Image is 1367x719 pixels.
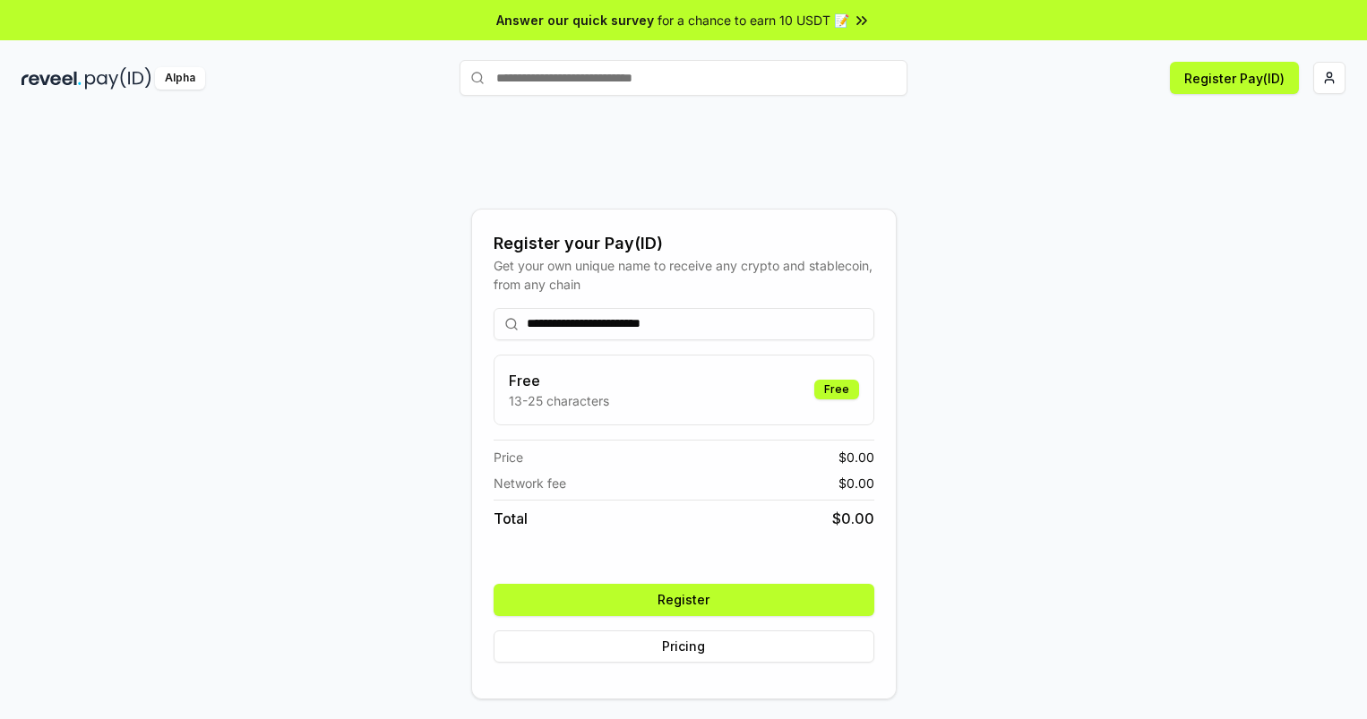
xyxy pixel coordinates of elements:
[832,508,874,529] span: $ 0.00
[494,448,523,466] span: Price
[1170,62,1299,94] button: Register Pay(ID)
[494,256,874,294] div: Get your own unique name to receive any crypto and stablecoin, from any chain
[496,11,654,30] span: Answer our quick survey
[838,448,874,466] span: $ 0.00
[21,67,82,90] img: reveel_dark
[494,630,874,663] button: Pricing
[838,474,874,492] span: $ 0.00
[494,584,874,616] button: Register
[494,474,566,492] span: Network fee
[509,391,609,410] p: 13-25 characters
[494,508,528,529] span: Total
[85,67,151,90] img: pay_id
[814,380,859,399] div: Free
[658,11,849,30] span: for a chance to earn 10 USDT 📝
[509,370,609,391] h3: Free
[155,67,205,90] div: Alpha
[494,231,874,256] div: Register your Pay(ID)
